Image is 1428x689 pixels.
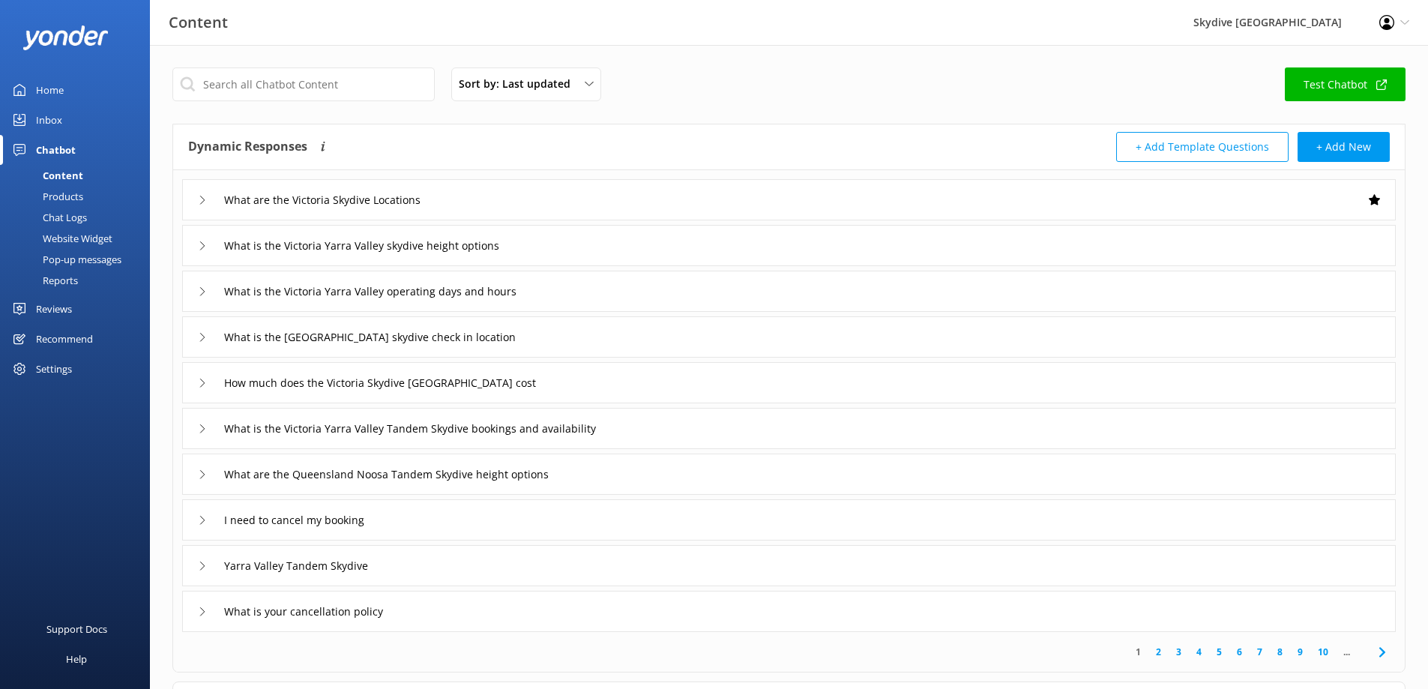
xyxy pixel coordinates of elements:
[9,249,121,270] div: Pop-up messages
[1116,132,1289,162] button: + Add Template Questions
[9,186,83,207] div: Products
[9,270,150,291] a: Reports
[1336,645,1358,659] span: ...
[1128,645,1148,659] a: 1
[36,354,72,384] div: Settings
[1298,132,1390,162] button: + Add New
[22,25,109,50] img: yonder-white-logo.png
[9,207,87,228] div: Chat Logs
[1285,67,1406,101] a: Test Chatbot
[9,228,112,249] div: Website Widget
[9,270,78,291] div: Reports
[36,135,76,165] div: Chatbot
[9,228,150,249] a: Website Widget
[9,165,83,186] div: Content
[188,132,307,162] h4: Dynamic Responses
[459,76,579,92] span: Sort by: Last updated
[1270,645,1290,659] a: 8
[36,105,62,135] div: Inbox
[1148,645,1169,659] a: 2
[9,186,150,207] a: Products
[9,249,150,270] a: Pop-up messages
[1169,645,1189,659] a: 3
[1229,645,1250,659] a: 6
[9,165,150,186] a: Content
[1189,645,1209,659] a: 4
[1310,645,1336,659] a: 10
[169,10,228,34] h3: Content
[36,294,72,324] div: Reviews
[1290,645,1310,659] a: 9
[36,324,93,354] div: Recommend
[66,644,87,674] div: Help
[46,614,107,644] div: Support Docs
[9,207,150,228] a: Chat Logs
[1250,645,1270,659] a: 7
[36,75,64,105] div: Home
[1209,645,1229,659] a: 5
[172,67,435,101] input: Search all Chatbot Content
